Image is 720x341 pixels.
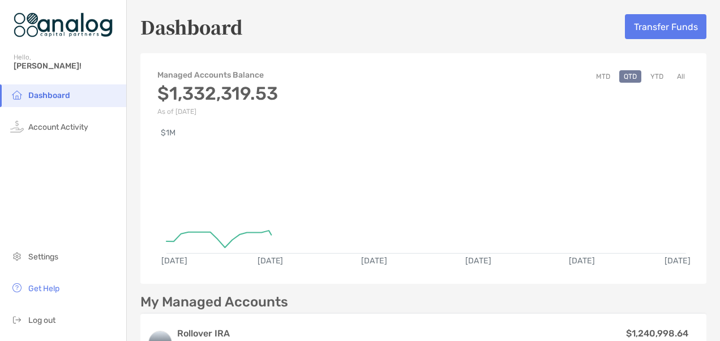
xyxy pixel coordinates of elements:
[28,122,88,132] span: Account Activity
[14,61,119,71] span: [PERSON_NAME]!
[28,252,58,262] span: Settings
[258,257,284,266] text: [DATE]
[10,120,24,133] img: activity icon
[666,257,692,266] text: [DATE]
[10,249,24,263] img: settings icon
[465,257,491,266] text: [DATE]
[140,295,288,309] p: My Managed Accounts
[10,313,24,326] img: logout icon
[140,14,243,40] h5: Dashboard
[14,5,113,45] img: Zoe Logo
[569,257,595,266] text: [DATE]
[28,316,55,325] span: Log out
[672,70,689,83] button: All
[28,91,70,100] span: Dashboard
[10,88,24,101] img: household icon
[28,284,59,293] span: Get Help
[625,14,706,39] button: Transfer Funds
[161,128,175,138] text: $1M
[10,281,24,295] img: get-help icon
[157,83,278,104] h3: $1,332,319.53
[177,327,475,340] h3: Rollover IRA
[157,70,278,80] h4: Managed Accounts Balance
[362,257,388,266] text: [DATE]
[161,257,187,266] text: [DATE]
[157,108,278,116] p: As of [DATE]
[592,70,615,83] button: MTD
[646,70,668,83] button: YTD
[626,326,688,340] p: $1,240,998.64
[619,70,641,83] button: QTD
